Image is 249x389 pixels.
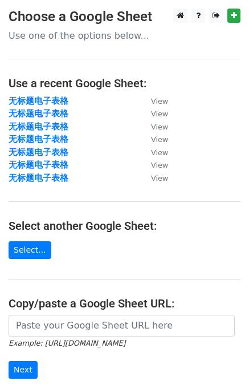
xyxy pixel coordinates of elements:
[9,147,68,157] a: 无标题电子表格
[151,135,168,144] small: View
[9,160,68,170] a: 无标题电子表格
[9,134,68,144] a: 无标题电子表格
[9,315,235,337] input: Paste your Google Sheet URL here
[151,174,168,183] small: View
[9,121,68,132] a: 无标题电子表格
[9,297,240,310] h4: Copy/paste a Google Sheet URL:
[140,134,168,144] a: View
[151,161,168,169] small: View
[9,173,68,183] a: 无标题电子表格
[9,96,68,106] a: 无标题电子表格
[151,97,168,106] small: View
[9,219,240,233] h4: Select another Google Sheet:
[9,361,38,379] input: Next
[9,9,240,25] h3: Choose a Google Sheet
[9,339,125,347] small: Example: [URL][DOMAIN_NAME]
[151,110,168,118] small: View
[151,123,168,131] small: View
[140,160,168,170] a: View
[9,30,240,42] p: Use one of the options below...
[140,173,168,183] a: View
[140,121,168,132] a: View
[140,96,168,106] a: View
[140,108,168,119] a: View
[151,148,168,157] small: View
[9,108,68,119] a: 无标题电子表格
[9,241,51,259] a: Select...
[9,76,240,90] h4: Use a recent Google Sheet:
[140,147,168,157] a: View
